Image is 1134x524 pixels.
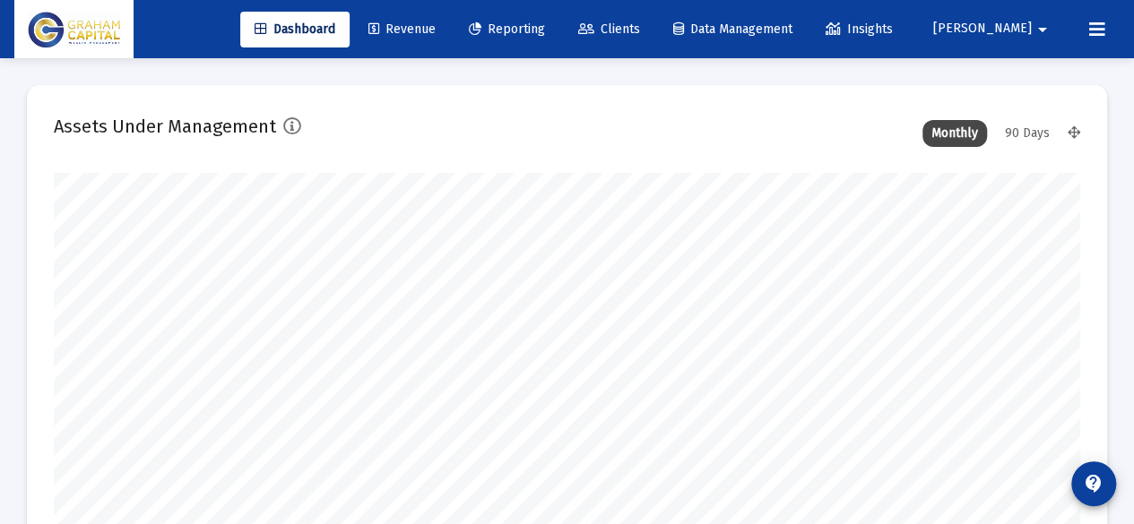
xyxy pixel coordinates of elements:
span: Insights [826,21,893,37]
div: 90 Days [996,120,1059,147]
span: [PERSON_NAME] [933,21,1032,37]
a: Reporting [454,12,559,47]
img: Dashboard [28,12,120,47]
span: Clients [578,21,640,37]
span: Dashboard [255,21,335,37]
h2: Assets Under Management [54,112,276,141]
span: Reporting [469,21,545,37]
button: [PERSON_NAME] [912,11,1075,47]
a: Data Management [659,12,807,47]
mat-icon: arrow_drop_down [1032,12,1053,47]
div: Monthly [922,120,987,147]
a: Insights [811,12,907,47]
mat-icon: contact_support [1083,473,1104,494]
a: Revenue [354,12,450,47]
a: Clients [564,12,654,47]
span: Revenue [368,21,436,37]
span: Data Management [673,21,792,37]
a: Dashboard [240,12,350,47]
